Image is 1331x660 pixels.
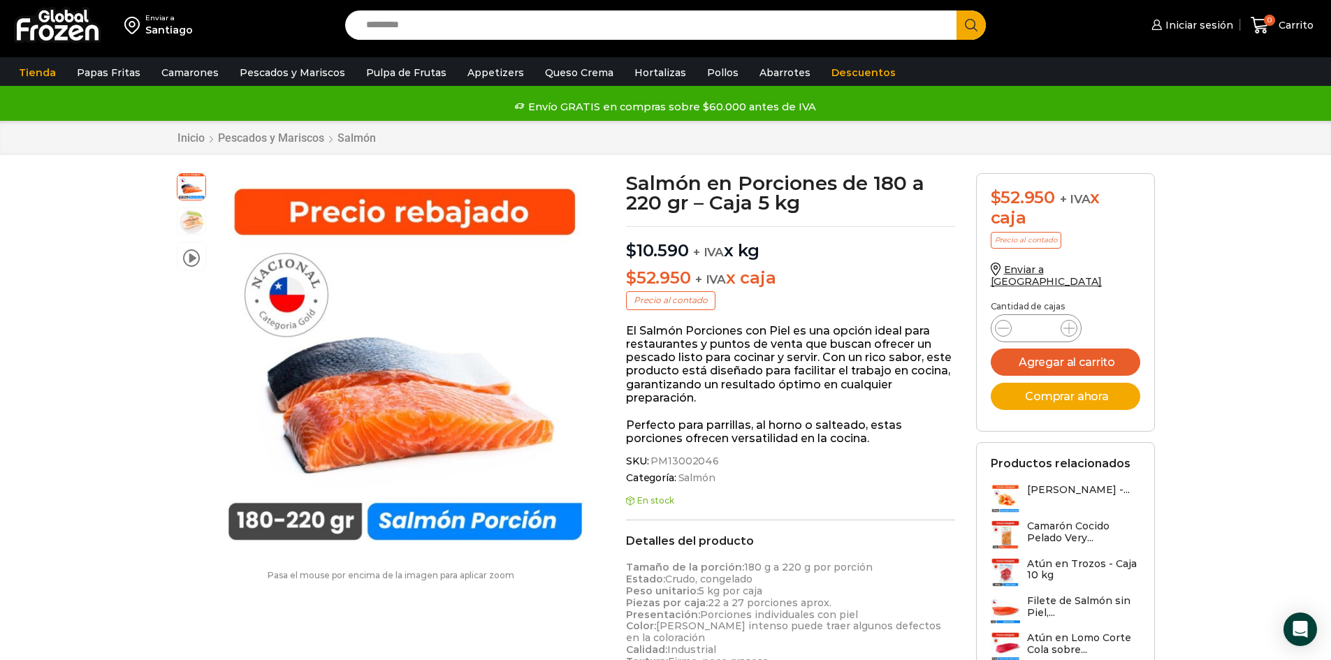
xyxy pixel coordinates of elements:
[1023,318,1049,338] input: Product quantity
[1283,613,1317,646] div: Open Intercom Messenger
[1027,520,1140,544] h3: Camarón Cocido Pelado Very...
[1162,18,1233,32] span: Iniciar sesión
[1275,18,1314,32] span: Carrito
[991,187,1001,207] span: $
[359,59,453,86] a: Pulpa de Frutas
[991,595,1140,625] a: Filete de Salmón sin Piel,...
[752,59,817,86] a: Abarrotes
[1027,632,1140,656] h3: Atún en Lomo Corte Cola sobre...
[991,349,1140,376] button: Agregar al carrito
[177,131,205,145] a: Inicio
[626,472,955,484] span: Categoría:
[626,561,744,573] strong: Tamaño de la porción:
[233,59,352,86] a: Pescados y Mariscos
[991,302,1140,311] p: Cantidad de cajas
[991,188,1140,228] div: x caja
[12,59,63,86] a: Tienda
[991,484,1130,513] a: [PERSON_NAME] -...
[145,23,193,37] div: Santiago
[626,226,955,261] p: x kg
[70,59,147,86] a: Papas Fritas
[991,558,1140,588] a: Atún en Trozos - Caja 10 kg
[626,240,688,261] bdi: 10.590
[626,496,955,506] p: En stock
[627,59,693,86] a: Hortalizas
[695,272,726,286] span: + IVA
[991,232,1061,249] p: Precio al contado
[700,59,745,86] a: Pollos
[1027,558,1140,582] h3: Atún en Trozos - Caja 10 kg
[991,263,1103,288] a: Enviar a [GEOGRAPHIC_DATA]
[693,245,724,259] span: + IVA
[626,268,955,288] p: x caja
[154,59,226,86] a: Camarones
[626,291,715,309] p: Precio al contado
[337,131,377,145] a: Salmón
[626,585,699,597] strong: Peso unitario:
[626,173,955,212] h1: Salmón en Porciones de 180 a 220 gr – Caja 5 kg
[626,573,665,585] strong: Estado:
[626,534,955,548] h2: Detalles del producto
[124,13,145,37] img: address-field-icon.svg
[626,267,690,288] bdi: 52.950
[217,131,325,145] a: Pescados y Mariscos
[626,324,955,404] p: El Salmón Porciones con Piel es una opción ideal para restaurantes y puntos de venta que buscan o...
[991,520,1140,550] a: Camarón Cocido Pelado Very...
[1264,15,1275,26] span: 0
[626,455,955,467] span: SKU:
[177,131,377,145] nav: Breadcrumb
[626,643,667,656] strong: Calidad:
[626,619,656,632] strong: Color:
[626,240,637,261] span: $
[991,457,1130,470] h2: Productos relacionados
[177,571,606,580] p: Pasa el mouse por encima de la imagen para aplicar zoom
[648,455,719,467] span: PM13002046
[1027,484,1130,496] h3: [PERSON_NAME] -...
[676,472,715,484] a: Salmón
[538,59,620,86] a: Queso Crema
[1060,192,1091,206] span: + IVA
[177,208,205,236] span: plato-salmon
[1148,11,1233,39] a: Iniciar sesión
[460,59,531,86] a: Appetizers
[626,267,637,288] span: $
[991,383,1140,410] button: Comprar ahora
[991,187,1055,207] bdi: 52.950
[957,10,986,40] button: Search button
[145,13,193,23] div: Enviar a
[824,59,903,86] a: Descuentos
[626,608,700,621] strong: Presentación:
[626,596,708,609] strong: Piezas por caja:
[626,418,955,445] p: Perfecto para parrillas, al horno o salteado, estas porciones ofrecen versatilidad en la cocina.
[177,172,205,200] span: salmon porcion
[1247,9,1317,42] a: 0 Carrito
[1027,595,1140,619] h3: Filete de Salmón sin Piel,...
